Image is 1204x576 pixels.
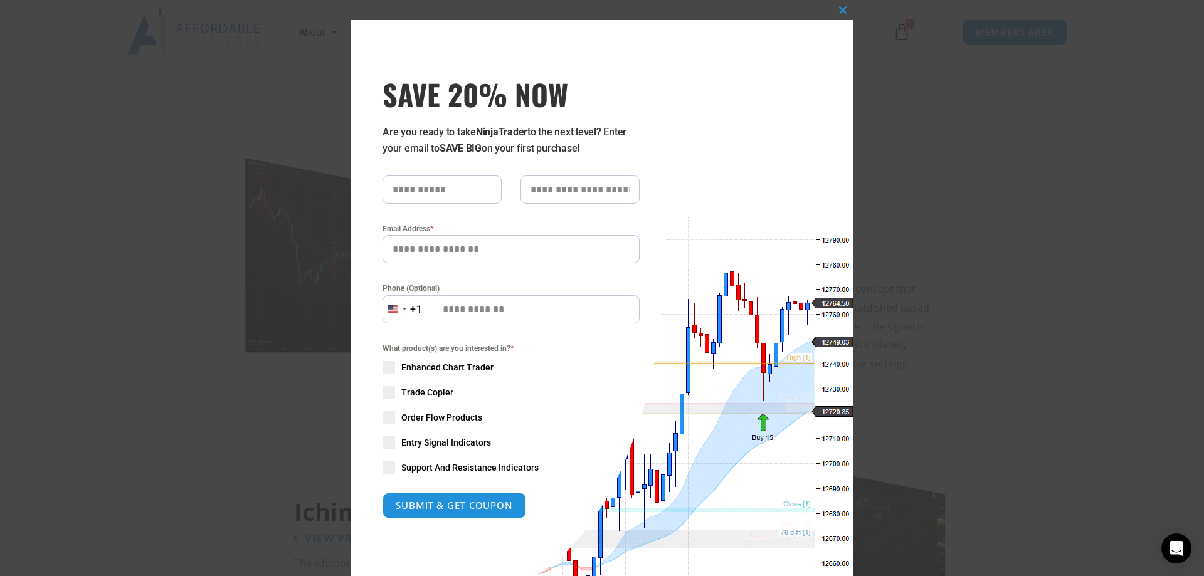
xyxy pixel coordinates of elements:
[410,301,423,318] div: +1
[401,386,453,399] span: Trade Copier
[383,461,640,474] label: Support And Resistance Indicators
[476,126,527,138] strong: NinjaTrader
[401,411,482,424] span: Order Flow Products
[383,386,640,399] label: Trade Copier
[401,461,539,474] span: Support And Resistance Indicators
[383,124,640,157] p: Are you ready to take to the next level? Enter your email to on your first purchase!
[1161,533,1191,563] div: Open Intercom Messenger
[383,342,640,355] span: What product(s) are you interested in?
[383,223,640,235] label: Email Address
[440,142,482,154] strong: SAVE BIG
[383,436,640,449] label: Entry Signal Indicators
[401,361,494,374] span: Enhanced Chart Trader
[383,295,423,323] button: Selected country
[383,282,640,295] label: Phone (Optional)
[383,411,640,424] label: Order Flow Products
[383,76,640,112] h3: SAVE 20% NOW
[401,436,491,449] span: Entry Signal Indicators
[383,493,526,518] button: SUBMIT & GET COUPON
[383,361,640,374] label: Enhanced Chart Trader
